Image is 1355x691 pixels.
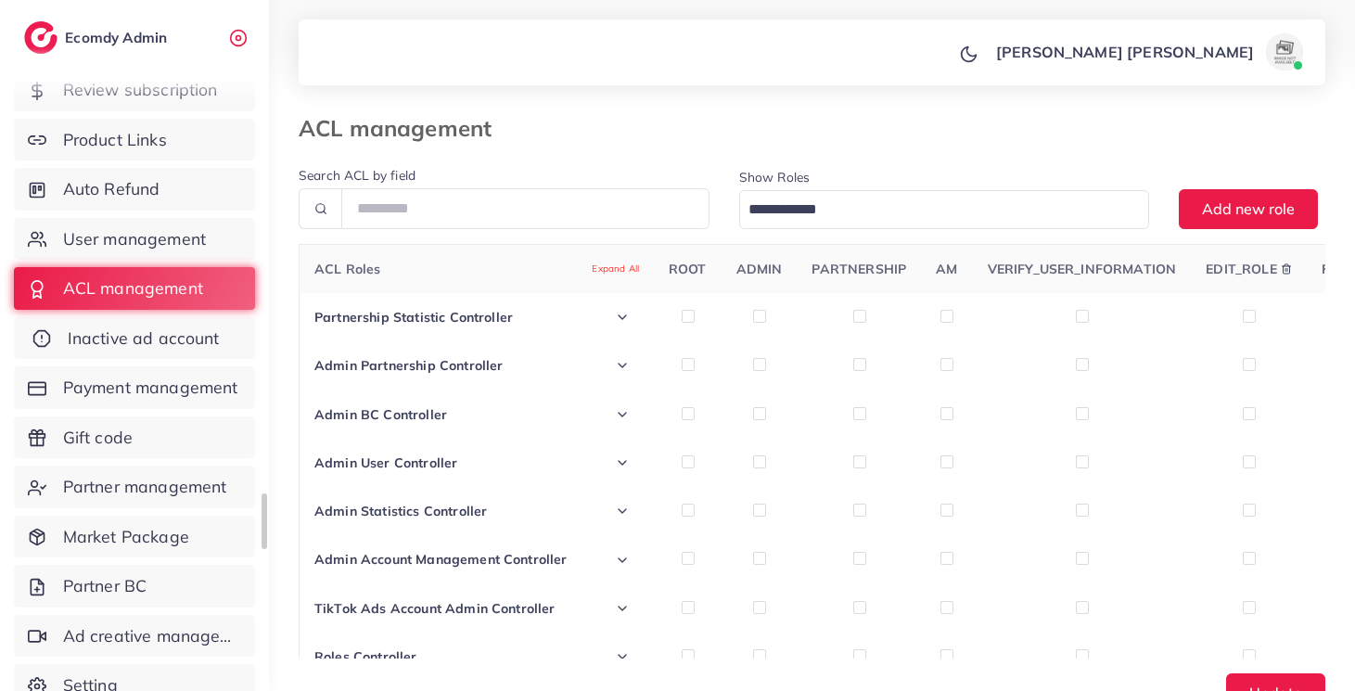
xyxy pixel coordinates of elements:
span: Partnership Statistic Controller [314,308,513,326]
span: Inactive ad account [68,326,220,351]
input: Search for option [742,196,1126,224]
a: Product Links [14,119,255,161]
a: User management [14,218,255,261]
span: ROOT [669,261,707,277]
span: ACL Roles [314,260,639,278]
button: Add new role [1179,189,1318,229]
a: Market Package [14,516,255,558]
span: Auto Refund [63,177,160,201]
a: ACL management [14,267,255,310]
span: Ad creative management [63,624,241,648]
a: [PERSON_NAME] [PERSON_NAME]avatar [986,33,1310,70]
span: ADMIN [736,261,783,277]
a: Auto Refund [14,168,255,211]
img: logo [24,21,58,54]
a: Partner BC [14,565,255,608]
span: TikTok Ads Account Admin Controller [314,599,556,618]
a: Gift code [14,416,255,459]
span: Market Package [63,525,189,549]
span: Product Links [63,128,167,152]
a: logoEcomdy Admin [24,21,172,54]
span: PARTNERSHIP [812,261,906,277]
span: Partner management [63,475,227,499]
span: Roles Controller [314,647,417,666]
span: Admin Statistics Controller [314,502,487,520]
span: EDIT_ROLE [1206,260,1276,278]
p: [PERSON_NAME] [PERSON_NAME] [996,41,1254,63]
h2: Ecomdy Admin [65,29,172,46]
span: Admin Partnership Controller [314,356,503,375]
span: AM [936,261,957,277]
label: Search ACL by field [299,166,415,185]
span: ACL management [63,276,203,301]
span: VERIFY_USER_INFORMATION [988,261,1177,277]
h3: ACL management [299,115,506,142]
span: Admin Account Management Controller [314,550,568,569]
a: Ad creative management [14,615,255,658]
a: Partner management [14,466,255,508]
div: Search for option [739,190,1150,228]
span: Admin User Controller [314,454,457,472]
span: Partner BC [63,574,147,598]
span: Expand All [592,262,639,276]
span: Gift code [63,426,133,450]
img: avatar [1266,33,1303,70]
label: Show Roles [739,168,811,186]
span: Admin BC Controller [314,405,447,424]
span: User management [63,227,206,251]
span: Review subscription [63,78,218,102]
span: Payment management [63,376,238,400]
a: Review subscription [14,69,255,111]
a: Payment management [14,366,255,409]
a: Inactive ad account [14,317,255,360]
